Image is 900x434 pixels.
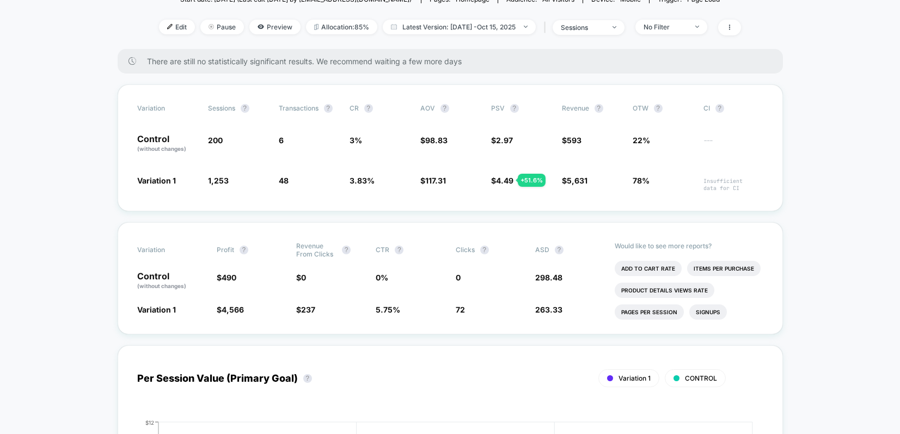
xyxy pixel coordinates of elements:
[301,273,306,282] span: 0
[350,136,362,145] span: 3 %
[555,246,564,254] button: ?
[456,273,461,282] span: 0
[391,24,397,29] img: calendar
[615,242,763,250] p: Would like to see more reports?
[615,283,714,298] li: Product Details Views Rate
[615,304,684,320] li: Pages Per Session
[147,57,761,66] span: There are still no statistically significant results. We recommend waiting a few more days
[137,283,186,289] span: (without changes)
[535,246,549,254] span: ASD
[376,246,389,254] span: CTR
[279,176,289,185] span: 48
[306,20,377,34] span: Allocation: 85%
[137,176,176,185] span: Variation 1
[209,24,214,29] img: end
[456,246,475,254] span: Clicks
[687,261,761,276] li: Items Per Purchase
[208,176,229,185] span: 1,253
[324,104,333,113] button: ?
[567,136,581,145] span: 593
[633,104,693,113] span: OTW
[644,23,687,31] div: No Filter
[217,305,244,314] span: $
[137,135,197,153] p: Control
[510,104,519,113] button: ?
[159,20,195,34] span: Edit
[241,104,249,113] button: ?
[296,305,315,314] span: $
[440,104,449,113] button: ?
[619,374,651,382] span: Variation 1
[249,20,301,34] span: Preview
[654,104,663,113] button: ?
[567,176,587,185] span: 5,631
[595,104,603,113] button: ?
[496,176,513,185] span: 4.49
[137,305,176,314] span: Variation 1
[491,176,513,185] span: $
[456,305,465,314] span: 72
[145,419,154,425] tspan: $12
[562,176,587,185] span: $
[137,145,186,152] span: (without changes)
[695,26,699,28] img: end
[715,104,724,113] button: ?
[217,273,236,282] span: $
[240,246,248,254] button: ?
[425,136,448,145] span: 98.83
[491,136,513,145] span: $
[541,20,553,35] span: |
[562,104,589,112] span: Revenue
[425,176,446,185] span: 117.31
[296,242,336,258] span: Revenue From Clicks
[167,24,173,29] img: edit
[279,104,319,112] span: Transactions
[350,176,375,185] span: 3.83 %
[703,137,763,153] span: ---
[376,305,400,314] span: 5.75 %
[615,261,682,276] li: Add To Cart Rate
[480,246,489,254] button: ?
[524,26,528,28] img: end
[200,20,244,34] span: Pause
[420,176,446,185] span: $
[633,136,650,145] span: 22%
[137,272,206,290] p: Control
[561,23,604,32] div: sessions
[314,24,319,30] img: rebalance
[208,104,235,112] span: Sessions
[491,104,505,112] span: PSV
[303,374,312,383] button: ?
[296,273,306,282] span: $
[222,305,244,314] span: 4,566
[364,104,373,113] button: ?
[279,136,284,145] span: 6
[535,305,562,314] span: 263.33
[518,174,546,187] div: + 51.6 %
[342,246,351,254] button: ?
[496,136,513,145] span: 2.97
[137,104,197,113] span: Variation
[350,104,359,112] span: CR
[703,104,763,113] span: CI
[420,104,435,112] span: AOV
[703,178,763,192] span: Insufficient data for CI
[301,305,315,314] span: 237
[613,26,616,28] img: end
[383,20,536,34] span: Latest Version: [DATE] - Oct 15, 2025
[395,246,403,254] button: ?
[137,242,197,258] span: Variation
[217,246,234,254] span: Profit
[222,273,236,282] span: 490
[420,136,448,145] span: $
[685,374,717,382] span: CONTROL
[562,136,581,145] span: $
[633,176,650,185] span: 78%
[208,136,223,145] span: 200
[689,304,727,320] li: Signups
[376,273,388,282] span: 0 %
[535,273,562,282] span: 298.48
